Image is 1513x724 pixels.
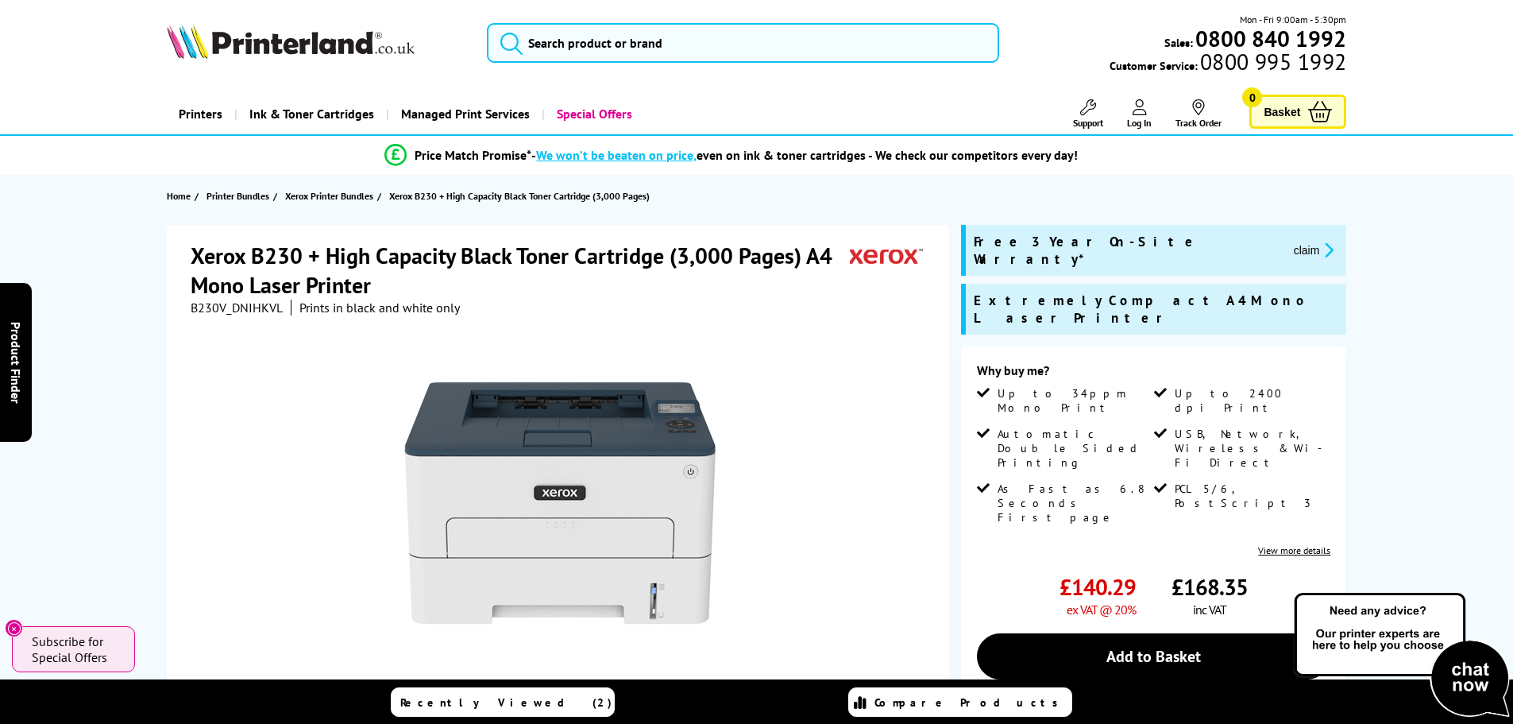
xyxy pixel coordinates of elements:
a: Special Offers [542,94,644,134]
span: Product Finder [8,321,24,403]
span: £140.29 [1059,572,1136,602]
span: Printer Bundles [206,188,269,204]
span: Subscribe for Special Offers [32,633,119,665]
button: promo-description [1289,241,1339,259]
span: Customer Service: [1110,54,1346,73]
span: PCL 5/6, PostScript 3 [1175,482,1327,510]
span: Up to 2400 dpi Print [1175,386,1327,415]
a: Printerland Logo [167,24,468,62]
a: Ink & Toner Cartridges [234,94,386,134]
span: Xerox B230 + High Capacity Black Toner Cartridge (3,000 Pages) [389,190,650,202]
input: Search product or brand [487,23,999,63]
img: Printerland Logo [167,24,415,59]
h1: Xerox B230 + High Capacity Black Toner Cartridge (3,000 Pages) A4 Mono Laser Printer [191,241,850,300]
span: Mon - Fri 9:00am - 5:30pm [1240,12,1346,27]
a: Recently Viewed (2) [391,687,615,717]
span: Extremely Compact A4 Mono Laser Printer [974,292,1338,327]
a: Add to Basket [977,633,1330,679]
span: As Fast as 6.8 Seconds First page [998,482,1150,525]
a: 0800 840 1992 [1193,31,1346,46]
b: 0800 840 1992 [1195,24,1346,53]
span: 0800 995 1992 [1198,54,1346,69]
button: Close [5,619,23,637]
span: Free 3 Year On-Site Warranty* [974,233,1281,268]
span: Support [1073,117,1103,129]
span: Up to 34ppm Mono Print [998,386,1150,415]
span: ex VAT @ 20% [1067,602,1136,618]
span: Ink & Toner Cartridges [249,94,374,134]
i: Prints in black and white only [299,300,460,316]
li: modal_Promise [129,141,1334,169]
a: Xerox Printer Bundles [285,188,377,204]
a: View more details [1258,544,1330,556]
a: Home [167,188,195,204]
span: Compare Products [874,695,1067,710]
span: USB, Network, Wireless & Wi-Fi Direct [1175,427,1327,470]
span: We won’t be beaten on price, [536,147,697,163]
span: 0 [1242,87,1262,107]
img: Xerox [850,241,923,270]
span: Log In [1127,117,1152,129]
span: £168.35 [1171,572,1248,602]
a: Basket 0 [1249,95,1346,129]
a: Managed Print Services [386,94,542,134]
span: Automatic Double Sided Printing [998,427,1150,470]
span: B230V_DNIHKVL [191,300,283,316]
a: Support [1073,99,1103,129]
span: Xerox Printer Bundles [285,188,373,204]
a: Printer Bundles [206,188,273,204]
span: Price Match Promise* [415,147,531,163]
span: Sales: [1164,35,1193,50]
span: Basket [1264,101,1300,122]
div: - even on ink & toner cartridges - We check our competitors every day! [531,147,1078,163]
a: Compare Products [848,687,1072,717]
span: Recently Viewed (2) [400,695,612,710]
a: Printers [167,94,234,134]
a: Log In [1127,99,1152,129]
span: inc VAT [1193,602,1226,618]
img: Xerox B230 + High Capacity Black Toner Cartridge (3,000 Pages) [404,347,716,659]
a: Track Order [1175,99,1222,129]
img: Open Live Chat window [1291,590,1513,721]
div: Why buy me? [977,362,1330,386]
span: Home [167,188,191,204]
